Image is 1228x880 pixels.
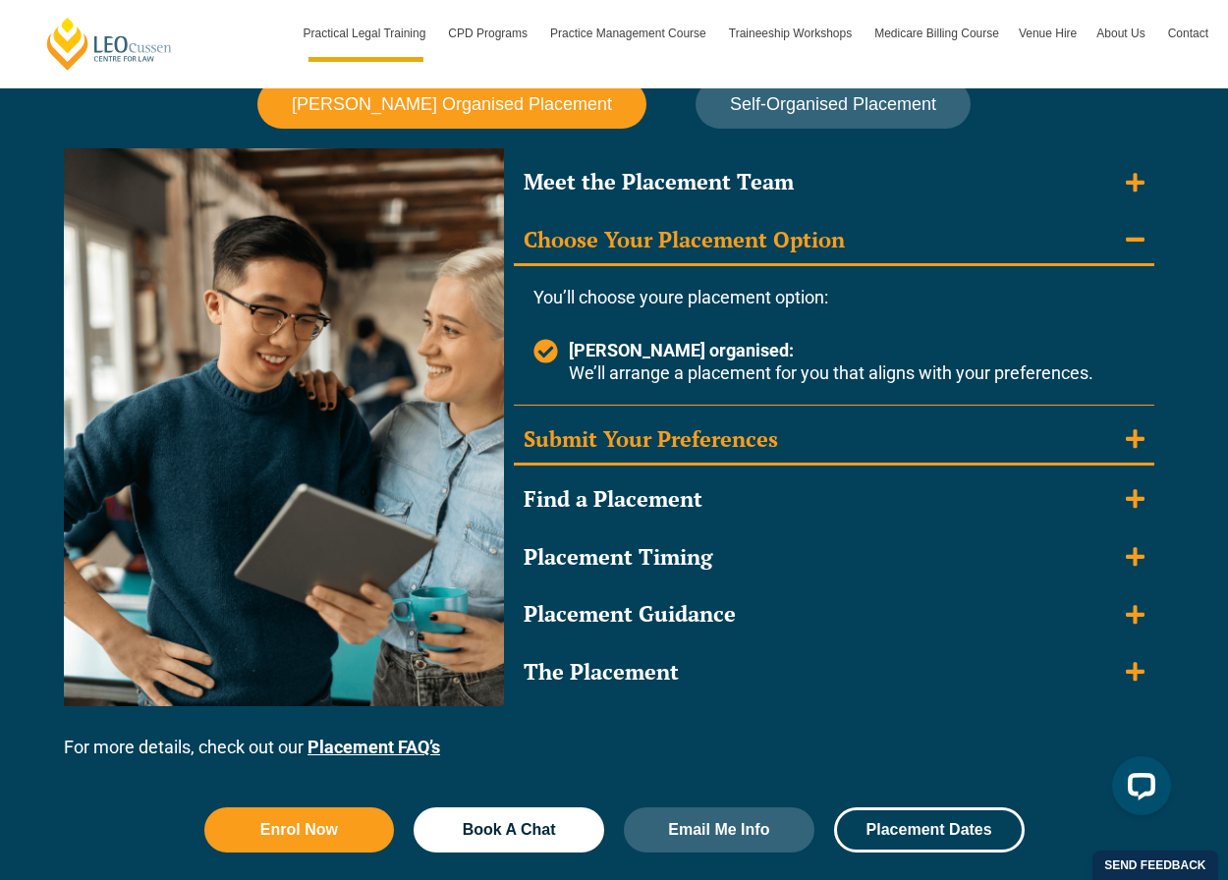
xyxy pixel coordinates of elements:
a: About Us [1087,5,1157,62]
a: Medicare Billing Course [865,5,1009,62]
a: Book A Chat [414,807,604,852]
div: Placement Guidance [524,600,736,629]
a: Traineeship Workshops [719,5,865,62]
a: Venue Hire [1009,5,1087,62]
summary: Choose Your Placement Option [514,216,1154,267]
span: For more details, check out our [64,737,304,757]
a: Email Me Info [624,807,814,852]
span: You’ll choose youre placement option: [533,287,828,307]
span: Placement Dates [866,822,992,838]
a: Enrol Now [204,807,395,852]
a: Placement Dates [834,807,1025,852]
div: Accordion. Open links with Enter or Space, close with Escape, and navigate with Arrow Keys [514,158,1154,695]
a: Placement FAQ’s [307,737,440,757]
strong: [PERSON_NAME] organised: [569,340,794,360]
a: Contact [1158,5,1218,62]
summary: Meet the Placement Team [514,158,1154,206]
span: We’ll arrange a placement for you that aligns with your preferences. [564,339,1093,385]
a: Practice Management Course [540,5,719,62]
summary: Find a Placement [514,475,1154,523]
iframe: LiveChat chat widget [1096,748,1179,831]
summary: Placement Timing [514,533,1154,581]
summary: Submit Your Preferences [514,415,1154,467]
span: [PERSON_NAME] Organised Placement [292,94,612,115]
div: Choose Your Placement Option [524,226,845,254]
span: Self-Organised Placement [730,94,936,115]
div: Placement Timing [524,543,712,572]
summary: The Placement [514,648,1154,696]
span: Book A Chat [463,822,556,838]
div: Submit Your Preferences [524,425,778,454]
div: The Placement [524,658,679,687]
a: Practical Legal Training [294,5,439,62]
span: Email Me Info [668,822,769,838]
span: Enrol Now [260,822,338,838]
a: [PERSON_NAME] Centre for Law [44,16,175,72]
div: Meet the Placement Team [524,168,794,196]
a: CPD Programs [438,5,540,62]
div: Tabs. Open items with Enter or Space, close with Escape and navigate using the Arrow keys. [54,80,1174,716]
summary: Placement Guidance [514,590,1154,638]
div: Find a Placement [524,485,702,514]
